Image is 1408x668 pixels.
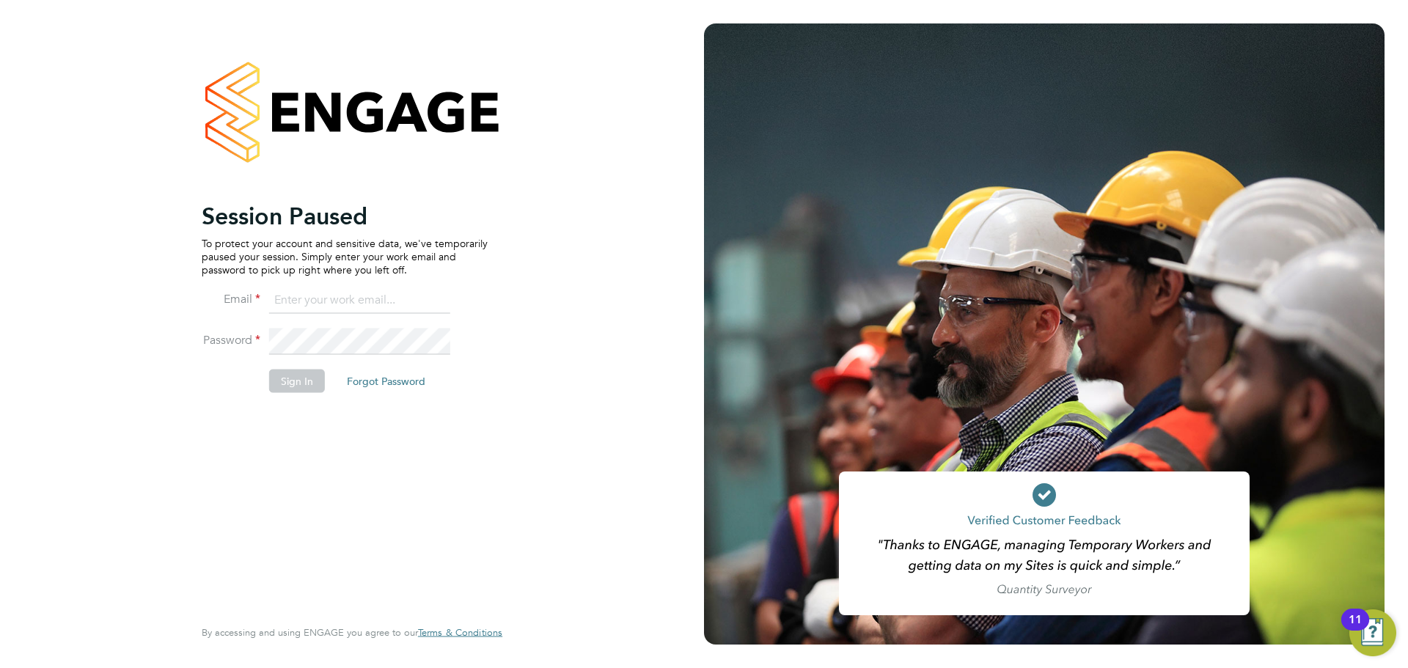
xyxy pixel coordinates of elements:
span: By accessing and using ENGAGE you agree to our [202,626,502,639]
p: To protect your account and sensitive data, we've temporarily paused your session. Simply enter y... [202,236,488,276]
label: Password [202,332,260,348]
div: 11 [1349,620,1362,639]
h2: Session Paused [202,201,488,230]
button: Sign In [269,369,325,392]
button: Forgot Password [335,369,437,392]
a: Terms & Conditions [418,627,502,639]
span: Terms & Conditions [418,626,502,639]
input: Enter your work email... [269,287,450,314]
label: Email [202,291,260,307]
button: Open Resource Center, 11 new notifications [1349,609,1396,656]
